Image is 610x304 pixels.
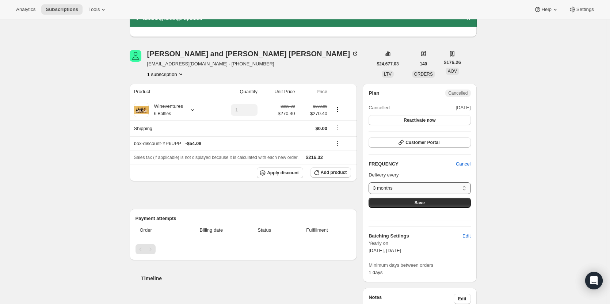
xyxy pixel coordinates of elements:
[246,227,283,234] span: Status
[136,222,179,238] th: Order
[332,105,343,113] button: Product actions
[149,103,183,117] div: Wineventures
[141,275,357,282] h2: Timeline
[369,248,401,253] span: [DATE], [DATE]
[448,90,468,96] span: Cancelled
[46,7,78,12] span: Subscriptions
[134,155,299,160] span: Sales tax (if applicable) is not displayed because it is calculated with each new order.
[130,50,141,62] span: Gary and Jorie Olson
[369,198,470,208] button: Save
[448,69,457,74] span: AOV
[281,104,295,109] small: $338.00
[404,117,435,123] span: Reactivate now
[154,111,171,116] small: 6 Bottles
[369,240,470,247] span: Yearly on
[414,72,433,77] span: ORDERS
[130,84,213,100] th: Product
[456,104,471,111] span: [DATE]
[84,4,111,15] button: Tools
[12,4,40,15] button: Analytics
[130,120,213,136] th: Shipping
[287,227,347,234] span: Fulfillment
[369,160,456,168] h2: FREQUENCY
[456,160,470,168] span: Cancel
[297,84,330,100] th: Price
[147,60,359,68] span: [EMAIL_ADDRESS][DOMAIN_NAME] · [PHONE_NUMBER]
[369,294,454,304] h3: Notes
[415,200,425,206] span: Save
[321,170,347,175] span: Add product
[16,7,35,12] span: Analytics
[310,167,351,178] button: Add product
[88,7,100,12] span: Tools
[369,104,390,111] span: Cancelled
[134,140,328,147] div: box-discount-YP6UPP
[458,230,475,242] button: Edit
[451,158,475,170] button: Cancel
[313,104,327,109] small: $338.00
[185,140,201,147] span: - $54.08
[316,126,328,131] span: $0.00
[147,50,359,57] div: [PERSON_NAME] and [PERSON_NAME] [PERSON_NAME]
[41,4,83,15] button: Subscriptions
[136,215,351,222] h2: Payment attempts
[278,110,295,117] span: $270.40
[541,7,551,12] span: Help
[454,294,471,304] button: Edit
[369,171,470,179] p: Delivery every
[300,110,328,117] span: $270.40
[369,270,382,275] span: 1 days
[420,61,427,67] span: 140
[136,244,351,254] nav: Pagination
[530,4,563,15] button: Help
[369,90,380,97] h2: Plan
[377,61,399,67] span: $24,677.03
[585,272,603,289] div: Open Intercom Messenger
[369,232,462,240] h6: Batching Settings
[260,84,297,100] th: Unit Price
[267,170,299,176] span: Apply discount
[181,227,241,234] span: Billing date
[444,59,461,66] span: $176.26
[306,155,323,160] span: $216.32
[384,72,392,77] span: LTV
[257,167,303,178] button: Apply discount
[405,140,439,145] span: Customer Portal
[565,4,598,15] button: Settings
[576,7,594,12] span: Settings
[373,59,403,69] button: $24,677.03
[458,296,466,302] span: Edit
[147,71,184,78] button: Product actions
[415,59,431,69] button: 140
[462,232,470,240] span: Edit
[332,123,343,132] button: Shipping actions
[369,137,470,148] button: Customer Portal
[213,84,260,100] th: Quantity
[369,262,470,269] span: Minimum days between orders
[369,115,470,125] button: Reactivate now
